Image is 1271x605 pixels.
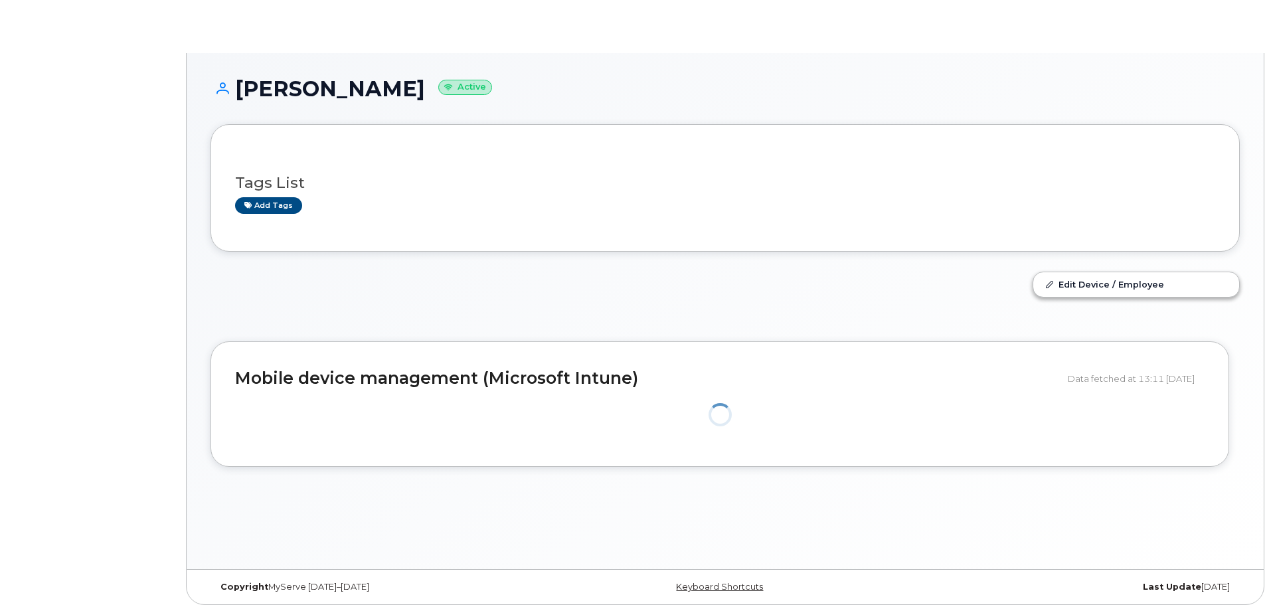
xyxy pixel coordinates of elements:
h1: [PERSON_NAME] [211,77,1240,100]
div: [DATE] [896,582,1240,592]
a: Add tags [235,197,302,214]
a: Edit Device / Employee [1033,272,1239,296]
div: Data fetched at 13:11 [DATE] [1068,366,1205,391]
a: Keyboard Shortcuts [676,582,763,592]
div: MyServe [DATE]–[DATE] [211,582,554,592]
h2: Mobile device management (Microsoft Intune) [235,369,1058,388]
small: Active [438,80,492,95]
strong: Copyright [220,582,268,592]
h3: Tags List [235,175,1215,191]
strong: Last Update [1143,582,1201,592]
